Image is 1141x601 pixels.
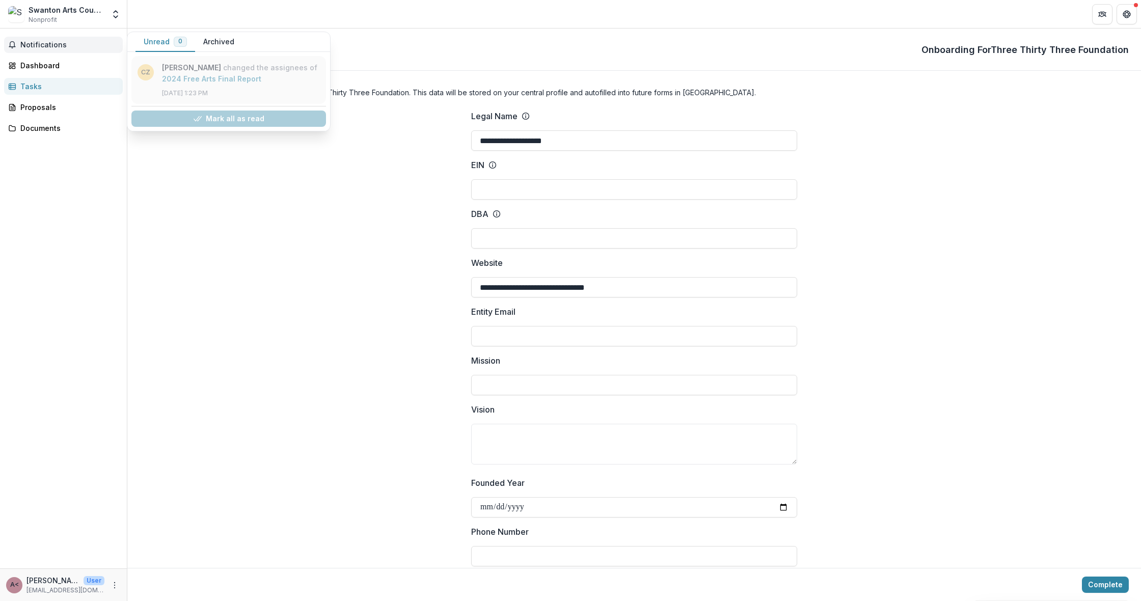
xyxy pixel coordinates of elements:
a: Documents [4,120,123,136]
p: Onboarding For Three Thirty Three Foundation [921,43,1129,57]
button: Get Help [1117,4,1137,24]
a: Tasks [4,78,123,95]
span: Nonprofit [29,15,57,24]
p: [PERSON_NAME] <[EMAIL_ADDRESS][DOMAIN_NAME]> [26,575,79,586]
p: Phone Number [471,526,529,538]
p: Vision [471,403,495,416]
p: Entity Email [471,306,515,318]
button: Mark all as read [131,111,326,127]
div: Swanton Arts Council [29,5,104,15]
p: User [84,576,104,585]
img: Swanton Arts Council [8,6,24,22]
div: Proposals [20,102,115,113]
button: More [108,579,121,591]
p: Founded Year [471,477,525,489]
button: Complete [1082,577,1129,593]
p: changed the assignees of [162,62,320,85]
p: Website [471,257,503,269]
p: EIN [471,159,484,171]
p: [EMAIL_ADDRESS][DOMAIN_NAME] [26,586,104,595]
a: Dashboard [4,57,123,74]
div: Tasks [20,81,115,92]
button: Partners [1092,4,1112,24]
button: Unread [135,32,195,52]
button: Archived [195,32,242,52]
p: Mission [471,354,500,367]
div: Dashboard [20,60,115,71]
button: Open entity switcher [108,4,123,24]
a: 2024 Free Arts Final Report [162,74,261,83]
div: Ali Boren <alisonboren@gmail.com> [10,582,19,588]
span: Notifications [20,41,119,49]
p: DBA [471,208,488,220]
a: Proposals [4,99,123,116]
div: Documents [20,123,115,133]
p: Legal Name [471,110,518,122]
span: 0 [178,38,182,45]
h4: Please confirm/complete the following fields for Three Thirty Three Foundation . This data will b... [144,87,1125,98]
button: Notifications [4,37,123,53]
